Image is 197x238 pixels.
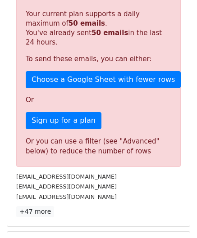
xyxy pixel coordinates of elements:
strong: 50 emails [69,19,105,27]
strong: 50 emails [92,29,128,37]
a: +47 more [16,206,54,217]
p: To send these emails, you can either: [26,54,171,64]
iframe: Chat Widget [152,195,197,238]
small: [EMAIL_ADDRESS][DOMAIN_NAME] [16,193,117,200]
p: Your current plan supports a daily maximum of . You've already sent in the last 24 hours. [26,9,171,47]
a: Sign up for a plan [26,112,101,129]
p: Or [26,95,171,105]
small: [EMAIL_ADDRESS][DOMAIN_NAME] [16,183,117,190]
small: [EMAIL_ADDRESS][DOMAIN_NAME] [16,173,117,180]
div: Or you can use a filter (see "Advanced" below) to reduce the number of rows [26,136,171,157]
a: Choose a Google Sheet with fewer rows [26,71,181,88]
